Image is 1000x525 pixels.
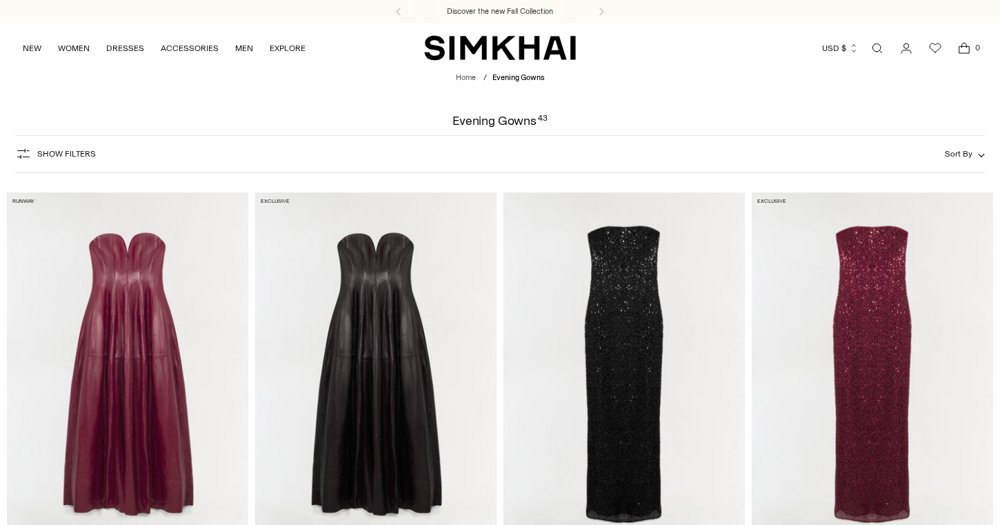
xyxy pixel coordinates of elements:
[106,33,144,63] a: DRESSES
[483,72,487,84] div: /
[456,72,544,84] nav: breadcrumbs
[235,33,253,63] a: MEN
[892,34,920,62] a: Go to the account page
[863,34,891,62] a: Open search modal
[23,33,41,63] a: NEW
[945,149,972,159] span: Sort By
[538,115,548,127] div: 43
[971,41,983,54] span: 0
[15,143,96,165] button: Show Filters
[161,33,219,63] a: ACCESSORIES
[270,33,306,63] a: EXPLORE
[58,33,90,63] a: WOMEN
[822,33,859,63] button: USD $
[424,34,576,61] a: SIMKHAI
[37,149,96,159] span: Show Filters
[447,6,553,17] a: Discover the new Fall Collection
[945,146,985,161] button: Sort By
[452,115,548,127] h1: Evening Gowns
[950,34,978,62] a: Open cart modal
[456,73,476,82] a: Home
[492,73,544,82] span: Evening Gowns
[921,34,949,62] a: Wishlist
